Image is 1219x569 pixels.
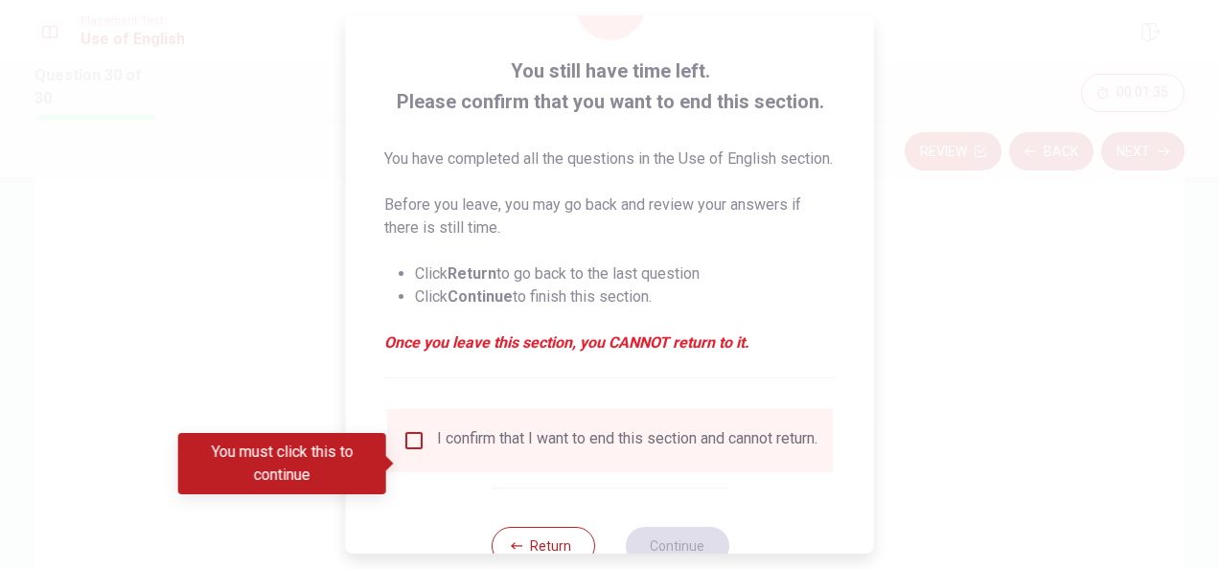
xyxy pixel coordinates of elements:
[384,56,836,117] span: You still have time left. Please confirm that you want to end this section.
[415,285,836,308] li: Click to finish this section.
[448,287,513,306] strong: Continue
[178,433,386,494] div: You must click this to continue
[402,429,425,452] span: You must click this to continue
[384,331,836,354] em: Once you leave this section, you CANNOT return to it.
[384,193,836,239] p: Before you leave, you may go back and review your answers if there is still time.
[384,148,836,171] p: You have completed all the questions in the Use of English section.
[415,262,836,285] li: Click to go back to the last question
[491,527,594,565] button: Return
[448,264,496,283] strong: Return
[625,527,728,565] button: Continue
[437,429,817,452] div: I confirm that I want to end this section and cannot return.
